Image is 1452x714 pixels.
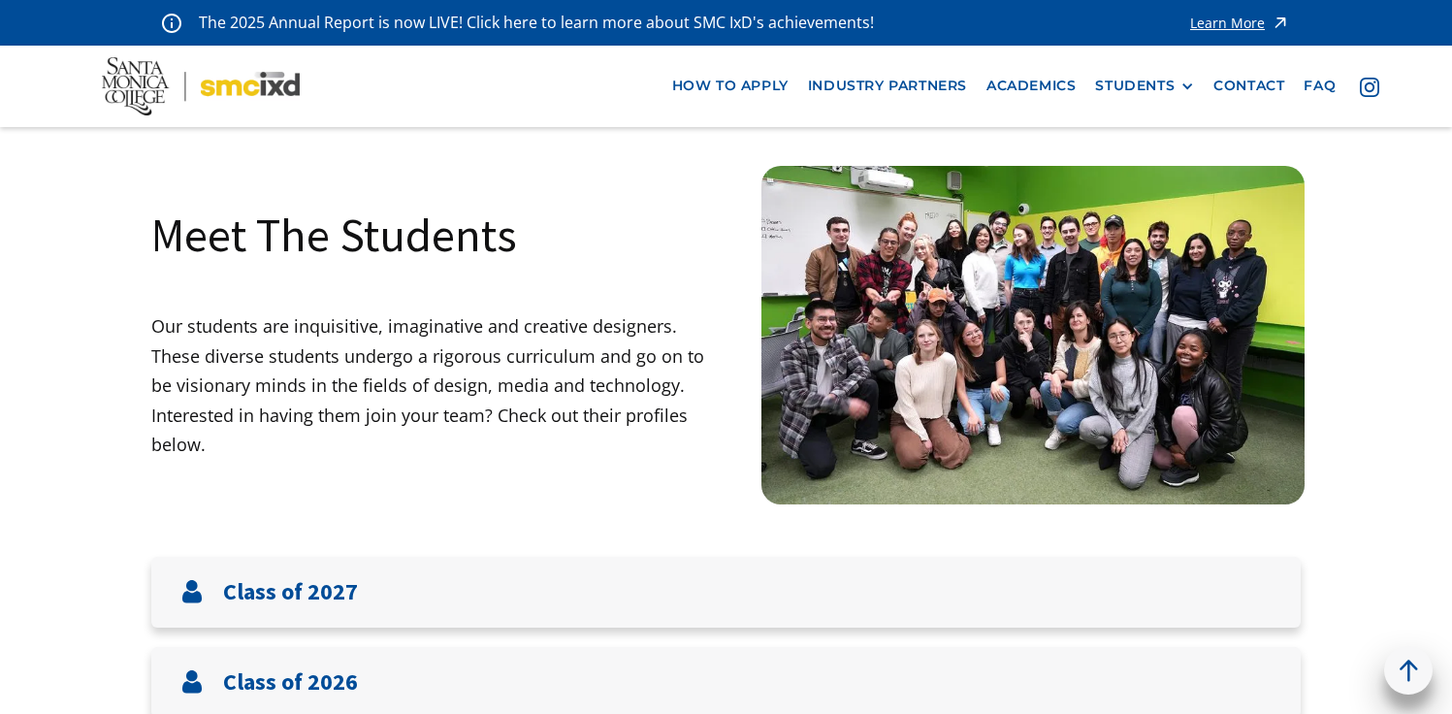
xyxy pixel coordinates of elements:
[1384,646,1433,695] a: back to top
[1095,78,1194,94] div: STUDENTS
[199,10,876,36] p: The 2025 Annual Report is now LIVE! Click here to learn more about SMC IxD's achievements!
[151,311,726,460] p: Our students are inquisitive, imaginative and creative designers. These diverse students undergo ...
[1204,68,1294,104] a: contact
[180,670,204,694] img: User icon
[102,57,300,115] img: Santa Monica College - SMC IxD logo
[151,205,517,265] h1: Meet The Students
[798,68,977,104] a: industry partners
[1360,78,1379,97] img: icon - instagram
[1190,16,1265,30] div: Learn More
[977,68,1085,104] a: Academics
[1271,10,1290,36] img: icon - arrow - alert
[223,578,358,606] h3: Class of 2027
[223,668,358,697] h3: Class of 2026
[180,580,204,603] img: User icon
[1095,78,1175,94] div: STUDENTS
[1294,68,1345,104] a: faq
[761,166,1305,504] img: Santa Monica College IxD Students engaging with industry
[662,68,798,104] a: how to apply
[1190,10,1290,36] a: Learn More
[162,13,181,33] img: icon - information - alert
